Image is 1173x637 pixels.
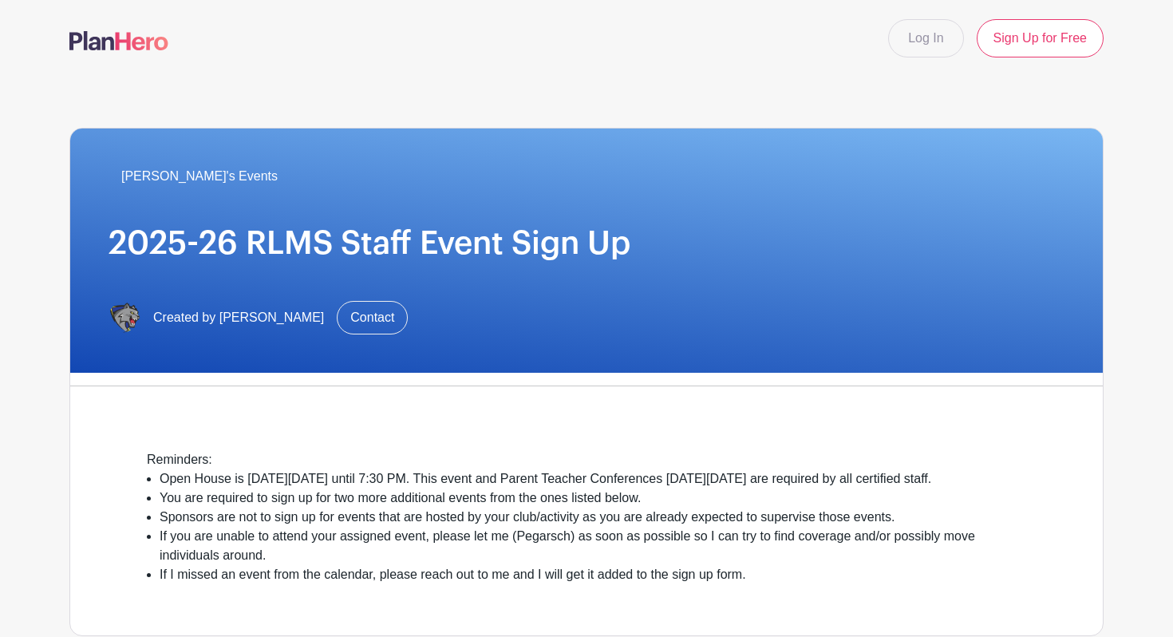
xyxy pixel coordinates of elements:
[109,302,140,334] img: IMG_6734.PNG
[121,167,278,186] span: [PERSON_NAME]'s Events
[147,450,1026,469] div: Reminders:
[888,19,963,57] a: Log In
[160,489,1026,508] li: You are required to sign up for two more additional events from the ones listed below.
[160,565,1026,584] li: If I missed an event from the calendar, please reach out to me and I will get it added to the sig...
[109,224,1064,263] h1: 2025-26 RLMS Staff Event Sign Up
[153,308,324,327] span: Created by [PERSON_NAME]
[160,469,1026,489] li: Open House is [DATE][DATE] until 7:30 PM. This event and Parent Teacher Conferences [DATE][DATE] ...
[160,527,1026,565] li: If you are unable to attend your assigned event, please let me (Pegarsch) as soon as possible so ...
[977,19,1104,57] a: Sign Up for Free
[69,31,168,50] img: logo-507f7623f17ff9eddc593b1ce0a138ce2505c220e1c5a4e2b4648c50719b7d32.svg
[337,301,408,334] a: Contact
[160,508,1026,527] li: Sponsors are not to sign up for events that are hosted by your club/activity as you are already e...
